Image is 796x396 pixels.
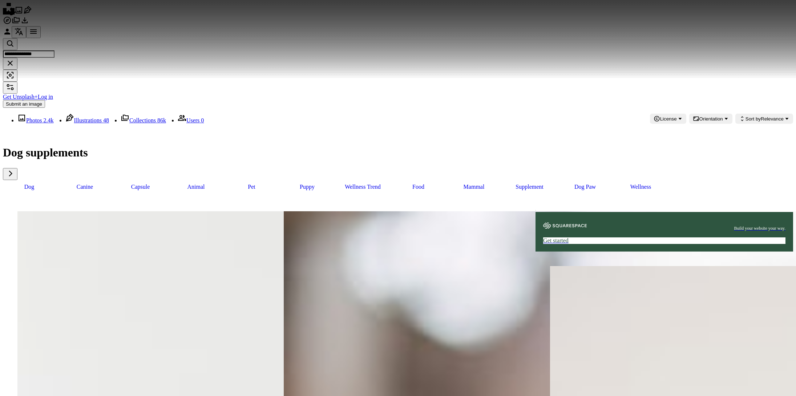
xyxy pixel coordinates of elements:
[23,9,32,16] a: Illustrations
[392,180,445,194] a: food
[536,210,536,211] img: file-1723602894256-972c108553a7image
[650,114,686,124] button: License
[157,117,166,123] span: 86k
[746,116,784,122] span: Relevance
[15,9,23,16] a: Photos
[3,70,17,82] button: Visual search
[3,20,12,26] a: Explore
[58,180,111,194] a: canine
[178,117,204,123] a: Users 0
[614,180,667,194] a: wellness
[12,26,26,38] button: Language
[26,26,41,38] button: Menu
[448,180,500,194] a: mammal
[44,117,54,123] span: 2.4k
[3,94,38,100] a: Get Unsplash+
[536,205,793,252] a: Build your website your way.Get started
[3,180,56,194] a: dog
[746,116,761,122] span: Sort by
[20,20,29,26] a: Download History
[3,168,17,180] button: scroll list to the right
[543,237,785,244] div: Get started
[12,20,20,26] a: Collections
[225,180,278,194] a: pet
[281,180,334,194] a: puppy
[103,117,109,123] span: 48
[114,180,167,194] a: capsule
[3,31,12,37] a: Log in / Sign up
[3,58,17,70] button: Clear
[734,225,785,232] span: Build your website your way.
[121,117,166,123] a: Collections 86k
[201,117,204,123] span: 0
[689,114,732,124] button: Orientation
[336,180,389,194] a: wellness trend
[3,38,17,50] button: Search Unsplash
[3,9,15,16] a: Home — Unsplash
[503,180,556,194] a: supplement
[170,180,222,194] a: animal
[3,100,45,108] button: Submit an image
[735,114,793,124] button: Sort byRelevance
[17,117,54,123] a: Photos 2.4k
[559,180,611,194] a: dog paw
[3,38,793,82] form: Find visuals sitewide
[65,117,109,123] a: Illustrations 48
[660,116,677,122] span: License
[3,82,17,94] button: Filters
[38,94,53,100] a: Log in
[699,116,723,122] span: Orientation
[3,146,793,159] h1: Dog supplements
[543,223,587,229] img: file-1606177908946-d1eed1cbe4f5image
